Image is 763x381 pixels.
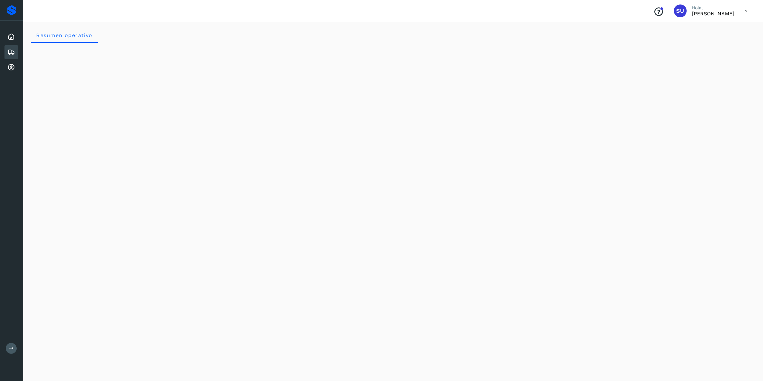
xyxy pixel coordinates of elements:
[36,32,93,38] span: Resumen operativo
[4,60,18,75] div: Cuentas por cobrar
[692,5,734,11] p: Hola,
[4,45,18,59] div: Embarques
[692,11,734,17] p: Sayra Ugalde
[4,30,18,44] div: Inicio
